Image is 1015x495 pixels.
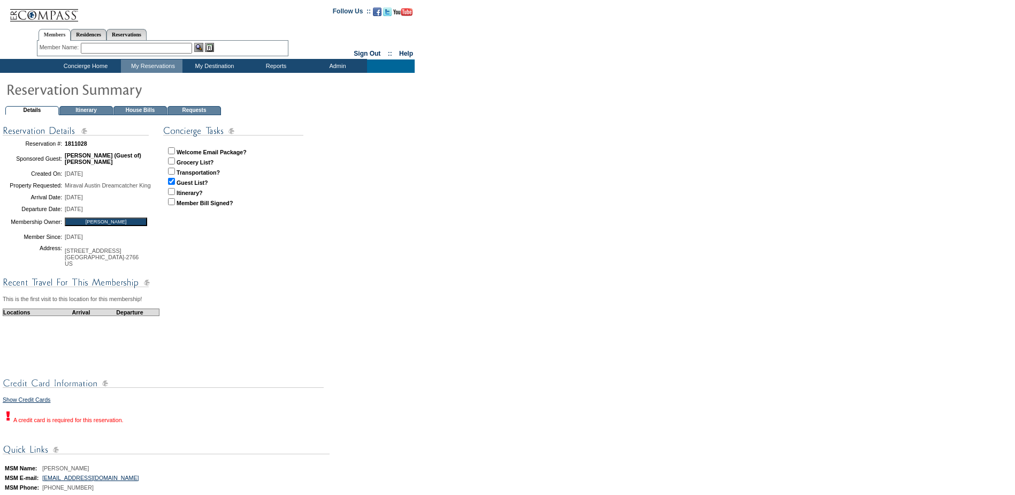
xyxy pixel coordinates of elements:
[167,106,221,115] td: Requests
[3,179,62,191] td: Property Requested:
[113,106,167,115] td: House Bills
[393,11,413,17] a: Subscribe to our YouTube Channel
[62,309,101,316] td: Arrival
[65,140,87,147] span: 1811028
[3,309,62,316] td: Locations
[3,276,150,289] img: subTtlConRecTravel.gif
[65,152,141,165] span: [PERSON_NAME] (Guest of) [PERSON_NAME]
[65,206,83,212] span: [DATE]
[194,43,203,52] img: View
[3,149,62,168] td: Sponsored Guest:
[373,7,381,16] img: Become our fan on Facebook
[3,245,62,269] td: Address:
[177,169,220,176] strong: Transportation?
[177,159,213,166] strong: Grocery List?
[71,29,106,40] a: Residences
[5,475,39,481] b: MSM E-mail:
[65,170,83,177] span: [DATE]
[42,475,139,481] a: [EMAIL_ADDRESS][DOMAIN_NAME]
[3,409,124,423] div: A credit card is required for this reservation.
[3,215,62,229] td: Membership Owner:
[6,78,220,100] img: pgTtlResSummary.gif
[65,182,151,189] span: Miraval Austin Dreamcatcher King
[42,484,94,491] span: [PHONE_NUMBER]
[65,217,147,226] input: [PERSON_NAME]
[333,6,371,19] td: Follow Us ::
[383,11,392,17] a: Follow us on Twitter
[354,50,380,57] a: Sign Out
[5,465,37,471] b: MSM Name:
[177,179,208,186] strong: Guest List?
[42,465,89,471] span: [PERSON_NAME]
[177,200,233,206] strong: Member Bill Signed?
[3,138,62,149] td: Reservation #:
[3,168,62,179] td: Created On:
[163,124,303,138] img: subTtlConTasks.gif
[106,29,147,40] a: Reservations
[3,296,142,302] span: This is the first visit to this location for this membership!
[48,59,121,73] td: Concierge Home
[3,229,62,245] td: Member Since:
[393,8,413,16] img: Subscribe to our YouTube Channel
[59,106,113,115] td: Itinerary
[3,443,330,456] img: subTtlConQuickLinks.gif
[388,50,392,57] span: ::
[101,309,159,316] td: Departure
[121,59,182,73] td: My Reservations
[65,194,83,200] span: [DATE]
[306,59,367,73] td: Admin
[399,50,413,57] a: Help
[177,149,218,155] strong: Welcome Email
[5,484,39,491] b: MSM Phone:
[5,106,59,115] td: Details
[220,149,247,155] strong: Package?
[205,43,214,52] img: Reservations
[3,377,324,390] img: subTtlCreditCard.gif
[65,247,139,267] span: [STREET_ADDRESS] [GEOGRAPHIC_DATA]-2766 US
[182,59,244,73] td: My Destination
[65,234,83,240] span: [DATE]
[3,203,62,215] td: Departure Date:
[383,7,392,16] img: Follow us on Twitter
[3,191,62,203] td: Arrival Date:
[3,409,13,422] img: exclamation.gif
[244,59,306,73] td: Reports
[39,29,71,41] a: Members
[373,11,381,17] a: Become our fan on Facebook
[40,43,81,52] div: Member Name:
[3,396,50,403] a: Show Credit Cards
[177,190,203,196] strong: Itinerary?
[3,124,150,138] img: subTtlConResDetails.gif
